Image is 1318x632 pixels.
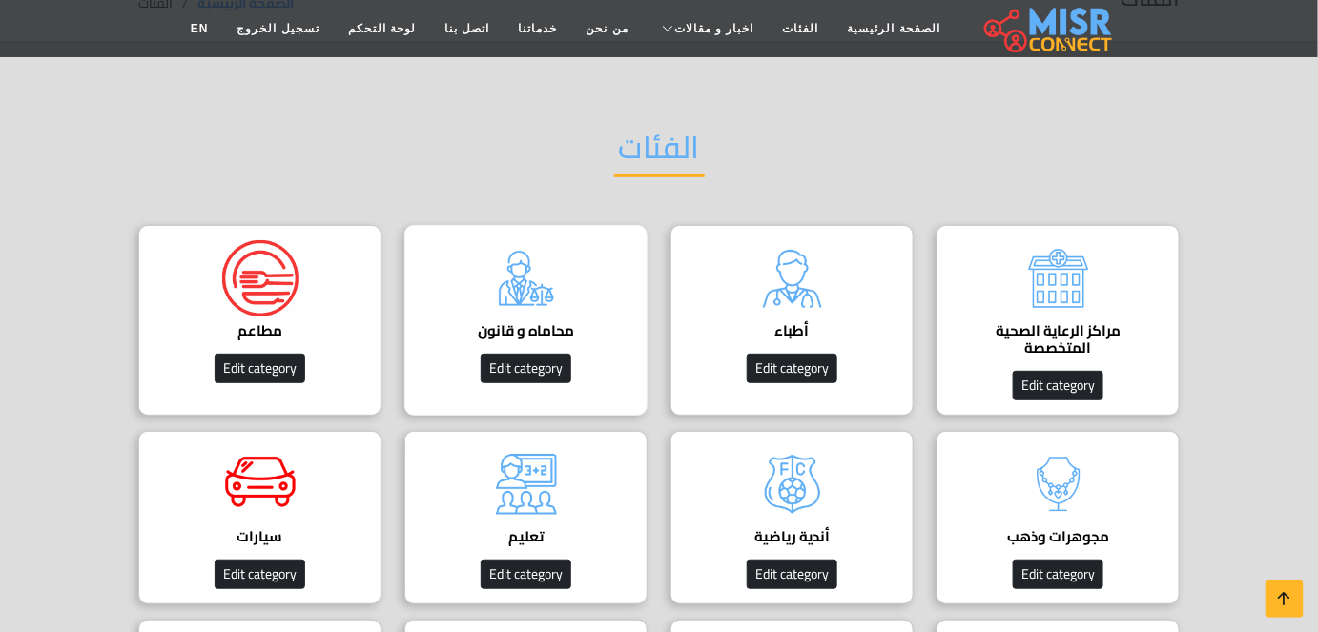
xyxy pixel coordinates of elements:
[754,446,831,522] img: jXxomqflUIMFo32sFYfN.png
[215,354,305,383] button: Edit category
[222,446,299,522] img: wk90P3a0oSt1z8M0TTcP.gif
[769,10,834,47] a: الفئات
[481,560,571,589] button: Edit category
[1020,240,1097,316] img: ocughcmPjrl8PQORMwSi.png
[700,528,884,545] h4: أندية رياضية
[393,225,659,416] a: محاماه و قانون Edit category
[984,5,1112,52] img: main.misr_connect
[488,240,565,316] img: raD5cjLJU6v6RhuxWSJh.png
[659,225,925,416] a: أطباء Edit category
[434,322,618,339] h4: محاماه و قانون
[127,431,393,604] a: سيارات Edit category
[659,431,925,604] a: أندية رياضية Edit category
[434,528,618,545] h4: تعليم
[925,225,1191,416] a: مراكز الرعاية الصحية المتخصصة Edit category
[1020,446,1097,522] img: Y7cyTjSJwvbnVhRuEY4s.png
[505,10,572,47] a: خدماتنا
[1013,371,1103,400] button: Edit category
[334,10,430,47] a: لوحة التحكم
[127,225,393,416] a: مطاعم Edit category
[1013,560,1103,589] button: Edit category
[614,129,705,177] h2: الفئات
[572,10,643,47] a: من نحن
[700,322,884,339] h4: أطباء
[223,10,334,47] a: تسجيل الخروج
[747,560,837,589] button: Edit category
[747,354,837,383] button: Edit category
[393,431,659,604] a: تعليم Edit category
[674,20,754,37] span: اخبار و مقالات
[430,10,504,47] a: اتصل بنا
[215,560,305,589] button: Edit category
[966,322,1150,357] h4: مراكز الرعاية الصحية المتخصصة
[222,240,299,316] img: ikcDgTJSoSS2jJF2BPtA.png
[754,240,831,316] img: xxDvte2rACURW4jjEBBw.png
[481,354,571,383] button: Edit category
[966,528,1150,545] h4: مجوهرات وذهب
[834,10,955,47] a: الصفحة الرئيسية
[168,528,352,545] h4: سيارات
[168,322,352,339] h4: مطاعم
[925,431,1191,604] a: مجوهرات وذهب Edit category
[643,10,769,47] a: اخبار و مقالات
[488,446,565,522] img: ngYy9LS4RTXks1j5a4rs.png
[176,10,223,47] a: EN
